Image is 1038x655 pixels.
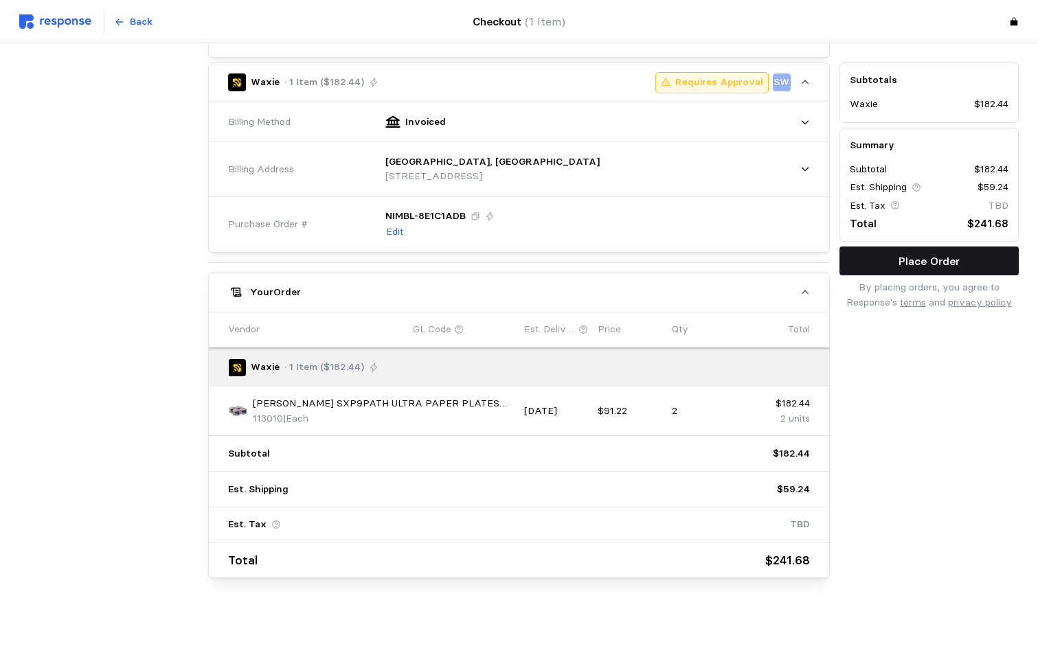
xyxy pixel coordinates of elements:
[413,322,451,337] p: GL Code
[675,75,763,90] p: Requires Approval
[850,138,1008,152] h5: Summary
[283,412,308,424] span: | Each
[253,396,514,411] p: [PERSON_NAME] SXP9PATH ULTRA PAPER PLATES 125+
[850,97,878,113] p: Waxie
[385,209,466,224] p: NIMBL-8E1C1ADB
[790,517,810,532] p: TBD
[385,224,404,240] button: Edit
[228,482,289,497] p: Est. Shipping
[228,322,260,337] p: Vendor
[524,404,589,419] p: [DATE]
[598,404,662,419] p: $91.22
[284,360,364,375] p: · 1 Item ($182.44)
[839,246,1019,275] button: Place Order
[598,322,621,337] p: Price
[405,115,446,130] p: Invoiced
[672,404,736,419] p: 2
[228,115,291,130] span: Billing Method
[773,446,810,461] p: $182.44
[672,322,688,337] p: Qty
[251,75,280,90] p: Waxie
[228,162,294,177] span: Billing Address
[253,412,283,424] span: 113010
[386,225,403,240] p: Edit
[228,401,248,421] img: imageContent.do
[745,396,810,411] p: $182.44
[900,296,926,308] a: terms
[850,181,907,196] p: Est. Shipping
[228,551,258,571] p: Total
[209,273,828,312] button: YourOrder
[228,517,267,532] p: Est. Tax
[385,169,600,184] p: [STREET_ADDRESS]
[788,322,810,337] p: Total
[948,296,1012,308] a: privacy policy
[228,217,308,232] span: Purchase Order #
[974,162,1008,177] p: $182.44
[524,322,576,337] p: Est. Delivery
[850,215,877,232] p: Total
[774,75,789,90] p: SW
[130,14,153,30] p: Back
[745,411,810,426] p: 2 units
[989,198,1008,214] p: TBD
[251,360,280,375] p: Waxie
[525,15,565,28] span: (1 Item)
[209,63,828,102] button: Waxie· 1 Item ($182.44)Requires ApprovalSW
[250,285,301,299] h5: Your Order
[473,13,565,30] h4: Checkout
[978,181,1008,196] p: $59.24
[974,97,1008,113] p: $182.44
[777,482,810,497] p: $59.24
[228,446,270,461] p: Subtotal
[899,253,960,270] p: Place Order
[850,198,885,214] p: Est. Tax
[209,312,828,577] div: YourOrder
[839,280,1019,310] p: By placing orders, you agree to Response's and
[209,102,828,252] div: Waxie· 1 Item ($182.44)Requires ApprovalSW
[385,154,600,170] p: [GEOGRAPHIC_DATA], [GEOGRAPHIC_DATA]
[19,14,91,29] img: svg%3e
[106,9,160,35] button: Back
[765,551,810,571] p: $241.68
[850,73,1008,87] h5: Subtotals
[850,162,887,177] p: Subtotal
[284,75,364,90] p: · 1 Item ($182.44)
[967,215,1008,232] p: $241.68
